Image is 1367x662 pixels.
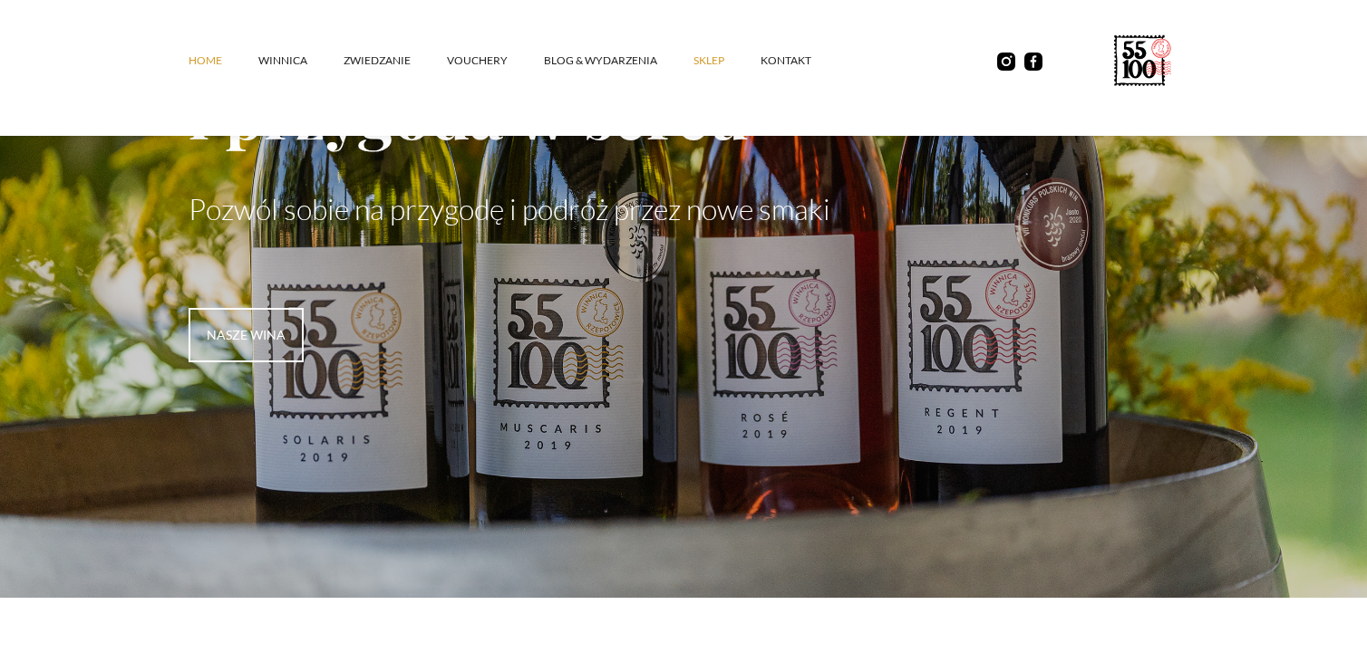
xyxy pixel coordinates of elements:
[189,308,304,362] a: nasze wina
[761,34,848,88] a: kontakt
[258,34,344,88] a: winnica
[344,34,447,88] a: ZWIEDZANIE
[447,34,544,88] a: vouchery
[544,34,693,88] a: Blog & Wydarzenia
[693,34,761,88] a: SKLEP
[189,192,1178,226] p: Pozwól sobie na przygodę i podróż przez nowe smaki
[189,34,258,88] a: Home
